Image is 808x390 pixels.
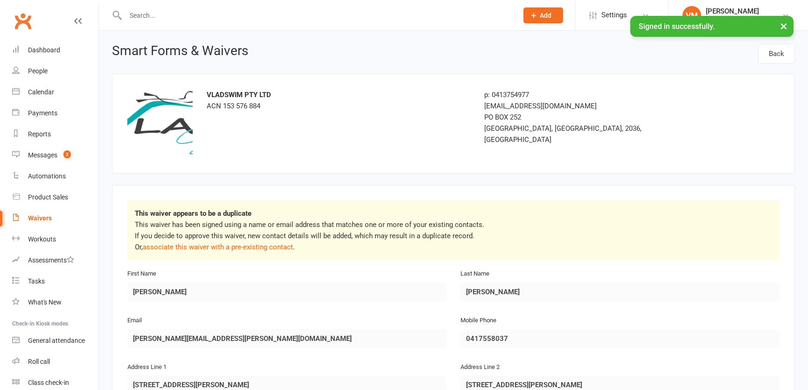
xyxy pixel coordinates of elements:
label: Address Line 1 [127,362,167,372]
div: General attendance [28,337,85,344]
strong: This waiver appears to be a duplicate [135,209,251,218]
div: People [28,67,48,75]
label: First Name [127,269,156,279]
img: logo.png [127,89,193,155]
div: Payments [28,109,57,117]
div: Class check-in [28,379,69,386]
label: Address Line 2 [460,362,500,372]
div: Roll call [28,358,50,365]
a: Dashboard [12,40,98,61]
span: 2 [63,150,71,158]
div: [EMAIL_ADDRESS][DOMAIN_NAME] [484,100,692,112]
a: Payments [12,103,98,124]
div: ACN 153 576 884 [207,89,470,112]
span: Settings [601,5,627,26]
a: Calendar [12,82,98,103]
a: People [12,61,98,82]
a: Roll call [12,351,98,372]
a: What's New [12,292,98,313]
a: Product Sales [12,187,98,208]
div: [PERSON_NAME] [706,7,759,15]
button: Add [523,7,563,23]
div: PO BOX 252 [484,112,692,123]
div: Workouts [28,235,56,243]
a: Tasks [12,271,98,292]
a: Waivers [12,208,98,229]
h1: Smart Forms & Waivers [112,44,248,61]
div: Assessments [28,256,74,264]
div: VM [683,6,701,25]
div: Calendar [28,88,54,96]
a: Automations [12,166,98,187]
div: Tasks [28,277,45,285]
input: Search... [123,9,511,22]
label: Mobile Phone [460,316,496,326]
label: Last Name [460,269,489,279]
div: p: 0413754977 [484,89,692,100]
a: Back [758,44,795,64]
div: Dashboard [28,46,60,54]
a: associate this waiver with a pre-existing contact [143,243,293,251]
a: Clubworx [11,9,35,33]
label: Email [127,316,142,326]
a: Workouts [12,229,98,250]
span: Add [540,12,551,19]
p: This waiver has been signed using a name or email address that matches one or more of your existi... [135,219,772,253]
a: Messages 2 [12,145,98,166]
div: Product Sales [28,193,68,201]
a: Assessments [12,250,98,271]
a: General attendance kiosk mode [12,330,98,351]
div: Reports [28,130,51,138]
a: Reports [12,124,98,145]
div: Vladswim [706,15,759,24]
div: What's New [28,298,62,306]
div: [GEOGRAPHIC_DATA], [GEOGRAPHIC_DATA], 2036, [GEOGRAPHIC_DATA] [484,123,692,145]
button: × [775,16,792,36]
div: Waivers [28,214,52,222]
span: Signed in successfully. [639,22,715,31]
div: Messages [28,151,57,159]
div: Automations [28,172,66,180]
strong: VLADSWIM PTY LTD [207,91,271,99]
